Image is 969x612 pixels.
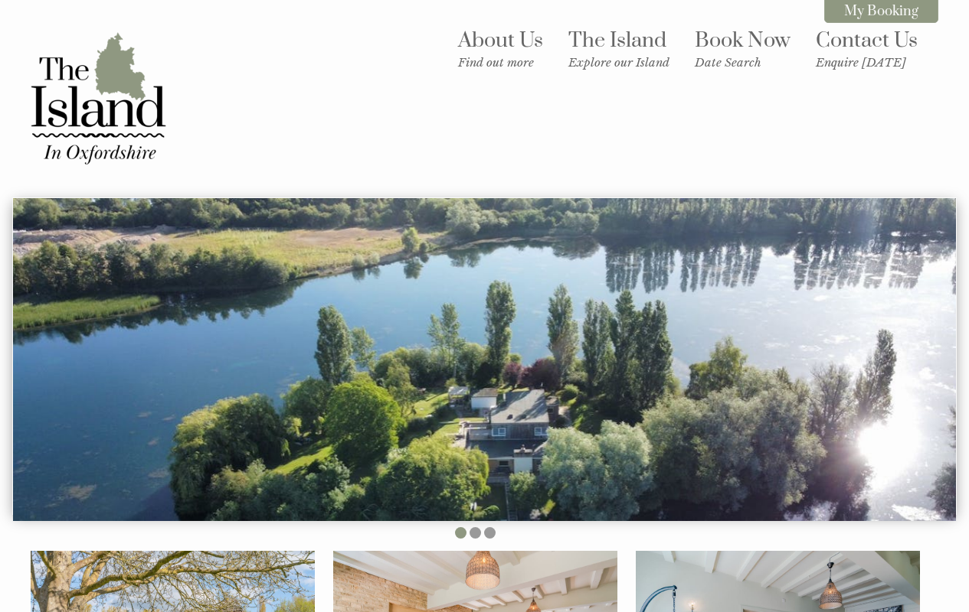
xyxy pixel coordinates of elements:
[568,55,669,70] small: Explore our Island
[458,55,543,70] small: Find out more
[816,55,918,70] small: Enquire [DATE]
[458,28,543,70] a: About UsFind out more
[695,28,791,70] a: Book NowDate Search
[21,21,175,174] img: The Island in Oxfordshire
[568,28,669,70] a: The IslandExplore our Island
[816,28,918,70] a: Contact UsEnquire [DATE]
[695,55,791,70] small: Date Search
